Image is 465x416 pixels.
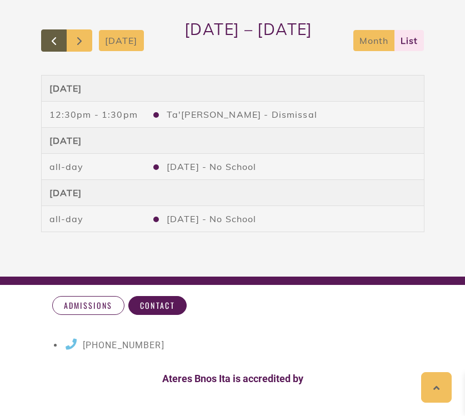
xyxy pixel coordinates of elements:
td: all-day [42,154,146,180]
h2: [DATE] – [DATE] [184,19,313,62]
span: Admissions [64,300,113,310]
button: month [353,30,395,52]
th: March 2, 2026 [42,76,424,102]
h4: Ateres Bnos Ita is accredited by [55,373,411,385]
button: [DATE] [99,30,144,52]
a: Admissions [52,296,124,315]
a: March 2, 2026 [49,80,82,97]
a: March 3, 2026 [49,132,82,149]
button: Previous [41,29,67,52]
span: [PHONE_NUMBER] [83,340,164,350]
a: Contact [128,296,187,315]
th: March 4, 2026 [42,180,424,206]
button: Next [66,29,92,52]
a: [PHONE_NUMBER] [63,340,164,350]
a: [DATE] - No School [167,161,257,172]
span: Contact [140,300,175,310]
button: list [394,30,424,52]
td: all-day [42,206,146,232]
a: March 4, 2026 [49,184,82,201]
a: [DATE] - No School [167,213,257,224]
a: Ta'[PERSON_NAME] - Dismissal [167,109,317,120]
td: 12:30pm - 1:30pm [42,102,146,128]
th: March 3, 2026 [42,128,424,154]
